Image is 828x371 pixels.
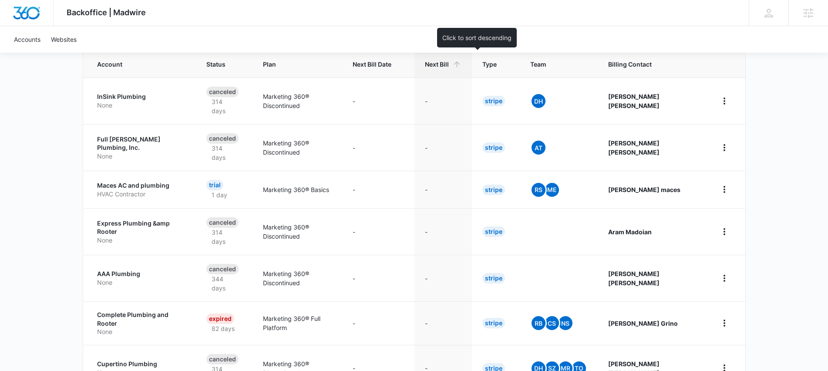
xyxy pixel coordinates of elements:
p: 82 days [206,324,240,333]
span: Account [97,60,173,69]
td: - [414,255,472,301]
button: home [717,225,731,239]
div: Stripe [482,273,505,283]
div: Canceled [206,354,239,364]
button: home [717,141,731,155]
p: 314 days [206,144,242,162]
a: Maces AC and plumbingHVAC Contractor [97,181,185,198]
p: Complete Plumbing and Rooter [97,310,185,327]
span: Plan [263,60,332,69]
div: Canceled [206,217,239,228]
td: - [414,124,472,171]
p: HVAC Contractor [97,190,185,199]
button: home [717,316,731,330]
p: Marketing 360® Discontinued [263,269,332,287]
td: - [414,78,472,124]
td: - [342,124,414,171]
span: ME [545,183,559,197]
td: - [414,208,472,255]
a: AAA PlumbingNone [97,270,185,287]
p: 1 day [206,190,232,199]
p: None [97,236,185,245]
a: Accounts [9,26,46,53]
div: Stripe [482,96,505,106]
span: RB [532,316,545,330]
div: Expired [206,314,234,324]
td: - [342,171,414,208]
p: None [97,101,185,110]
p: InSink Plumbing [97,92,185,101]
button: home [717,271,731,285]
a: Full [PERSON_NAME] Plumbing, Inc.None [97,135,185,161]
strong: [PERSON_NAME] [PERSON_NAME] [608,270,660,287]
p: Marketing 360® Basics [263,185,332,194]
div: Canceled [206,133,239,144]
a: Complete Plumbing and RooterNone [97,310,185,336]
div: Stripe [482,226,505,237]
p: None [97,327,185,336]
strong: [PERSON_NAME] Grino [608,320,678,327]
a: InSink PlumbingNone [97,92,185,109]
p: 314 days [206,228,242,246]
p: Marketing 360® Discontinued [263,223,332,241]
strong: [PERSON_NAME] [PERSON_NAME] [608,93,660,109]
span: NS [559,316,572,330]
button: home [717,182,731,196]
span: Status [206,60,230,69]
strong: [PERSON_NAME] maces [608,186,680,193]
a: Express Plumbing &amp RooterNone [97,219,185,245]
div: Click to sort descending [437,28,517,47]
span: RS [532,183,545,197]
p: AAA Plumbing [97,270,185,278]
span: Billing Contact [608,60,697,69]
p: Full [PERSON_NAME] Plumbing, Inc. [97,135,185,152]
strong: Aram Madoian [608,228,652,236]
td: - [342,78,414,124]
span: DH [532,94,545,108]
p: Maces AC and plumbing [97,181,185,190]
p: None [97,152,185,161]
td: - [414,171,472,208]
td: - [342,255,414,301]
span: CS [545,316,559,330]
button: home [717,94,731,108]
p: Marketing 360® Full Platform [263,314,332,332]
td: - [342,208,414,255]
div: Stripe [482,185,505,195]
div: Canceled [206,87,239,97]
p: Cupertino Plumbing [97,360,185,368]
td: - [342,301,414,345]
strong: [PERSON_NAME] [PERSON_NAME] [608,139,660,156]
div: Canceled [206,264,239,274]
div: Trial [206,180,223,190]
span: At [532,141,545,155]
p: None [97,278,185,287]
span: Backoffice | Madwire [67,8,146,17]
span: Type [482,60,497,69]
div: Stripe [482,318,505,328]
p: Marketing 360® Discontinued [263,138,332,157]
p: 314 days [206,97,242,115]
td: - [414,301,472,345]
p: 344 days [206,274,242,293]
span: Next Bill [425,60,449,69]
span: Next Bill Date [353,60,391,69]
p: Marketing 360® Discontinued [263,92,332,110]
a: Websites [46,26,82,53]
p: Express Plumbing &amp Rooter [97,219,185,236]
div: Stripe [482,142,505,153]
span: Team [530,60,575,69]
